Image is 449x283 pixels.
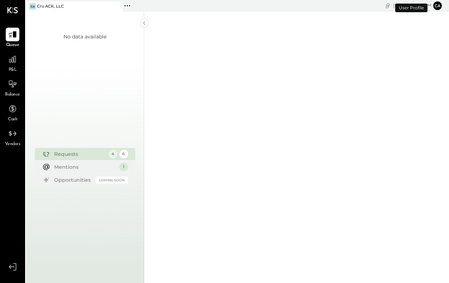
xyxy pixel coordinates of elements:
div: Mentions [54,163,116,171]
div: No data available [63,33,107,40]
div: 6 [119,150,128,158]
span: 1 : 32 [410,2,424,9]
span: Balance [5,92,20,98]
div: Cru ACK, LLC [37,4,64,9]
div: User Profile [395,4,427,12]
a: Cash [0,102,25,123]
div: [DATE] [393,2,431,9]
div: Opportunities [54,176,92,184]
span: pm [425,3,431,8]
div: CA [29,3,36,10]
span: Cash [8,116,17,123]
span: Queue [6,42,19,48]
span: P&L [9,67,17,73]
div: Requests [54,150,105,158]
span: Vendors [5,141,20,148]
div: 4 [109,150,117,158]
button: Ca [433,1,442,10]
div: Coming Soon [96,177,128,184]
div: 1 [119,163,128,171]
a: Balance [0,77,25,98]
a: Vendors [0,127,25,148]
div: copy link [384,2,391,9]
a: P&L [0,52,25,73]
a: Queue [0,28,25,48]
